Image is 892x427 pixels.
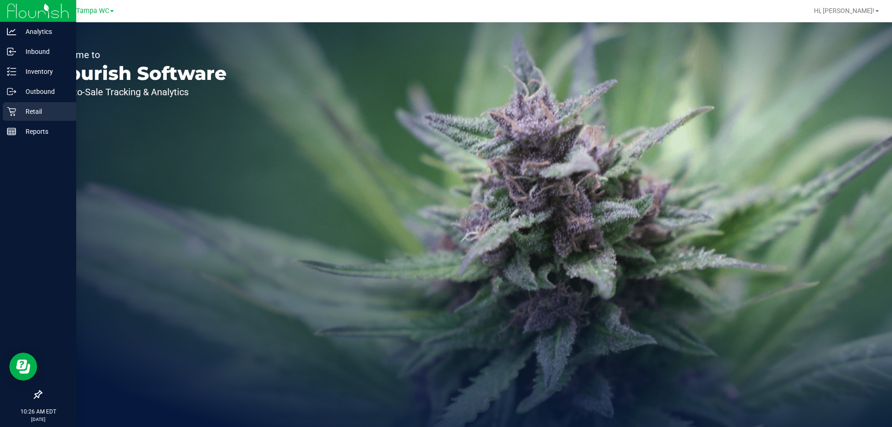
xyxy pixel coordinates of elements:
[76,7,109,15] span: Tampa WC
[16,66,72,77] p: Inventory
[16,46,72,57] p: Inbound
[16,126,72,137] p: Reports
[50,50,227,59] p: Welcome to
[7,27,16,36] inline-svg: Analytics
[7,47,16,56] inline-svg: Inbound
[7,87,16,96] inline-svg: Outbound
[16,106,72,117] p: Retail
[16,86,72,97] p: Outbound
[50,64,227,83] p: Flourish Software
[50,87,227,97] p: Seed-to-Sale Tracking & Analytics
[9,353,37,381] iframe: Resource center
[7,107,16,116] inline-svg: Retail
[16,26,72,37] p: Analytics
[4,407,72,416] p: 10:26 AM EDT
[4,416,72,423] p: [DATE]
[814,7,874,14] span: Hi, [PERSON_NAME]!
[7,127,16,136] inline-svg: Reports
[7,67,16,76] inline-svg: Inventory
